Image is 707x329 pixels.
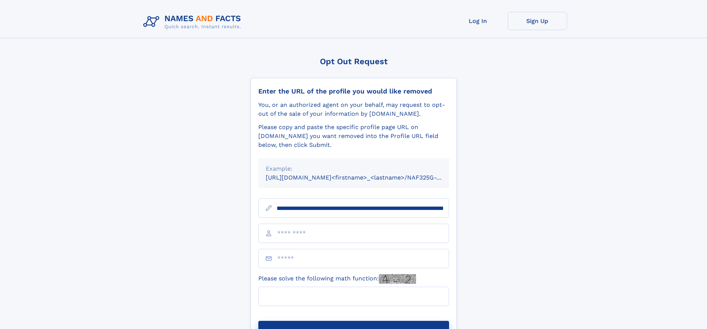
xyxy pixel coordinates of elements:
[258,101,449,118] div: You, or an authorized agent on your behalf, may request to opt-out of the sale of your informatio...
[266,174,463,181] small: [URL][DOMAIN_NAME]<firstname>_<lastname>/NAF325G-xxxxxxxx
[258,274,416,284] label: Please solve the following math function:
[508,12,567,30] a: Sign Up
[448,12,508,30] a: Log In
[258,123,449,149] div: Please copy and paste the specific profile page URL on [DOMAIN_NAME] you want removed into the Pr...
[140,12,247,32] img: Logo Names and Facts
[251,57,457,66] div: Opt Out Request
[258,87,449,95] div: Enter the URL of the profile you would like removed
[266,164,442,173] div: Example:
